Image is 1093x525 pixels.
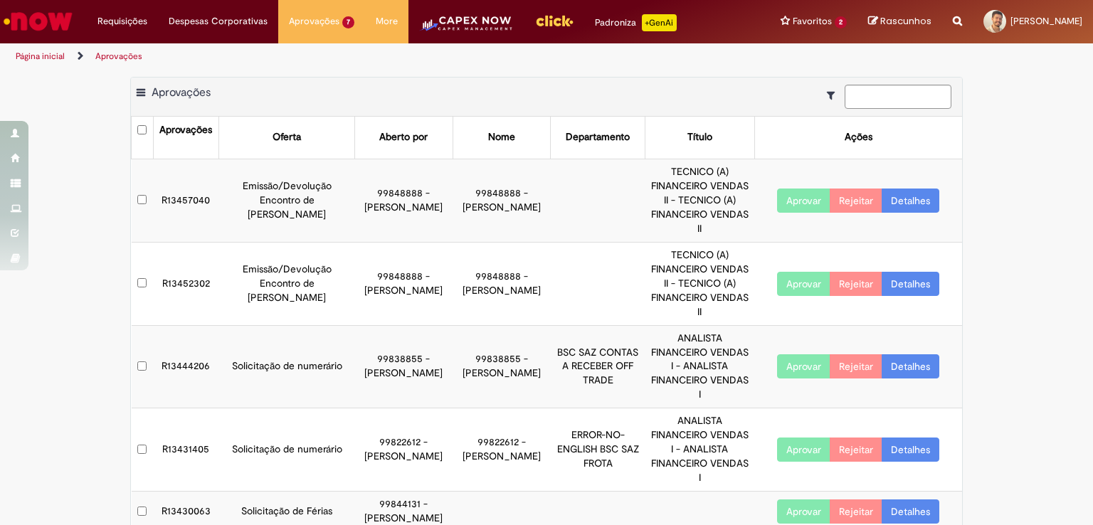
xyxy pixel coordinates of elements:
[273,130,301,144] div: Oferta
[169,14,268,28] span: Despesas Corporativas
[566,130,630,144] div: Departamento
[355,159,453,242] td: 99848888 - [PERSON_NAME]
[342,16,354,28] span: 7
[1010,15,1082,27] span: [PERSON_NAME]
[645,242,754,325] td: TECNICO (A) FINANCEIRO VENDAS II - TECNICO (A) FINANCEIRO VENDAS II
[218,325,354,408] td: Solicitação de numerário
[595,14,677,31] div: Padroniza
[11,43,718,70] ul: Trilhas de página
[453,242,550,325] td: 99848888 - [PERSON_NAME]
[97,14,147,28] span: Requisições
[880,14,931,28] span: Rascunhos
[551,408,645,492] td: ERROR-NO-ENGLISH BSC SAZ FROTA
[453,159,550,242] td: 99848888 - [PERSON_NAME]
[830,437,882,462] button: Rejeitar
[645,325,754,408] td: ANALISTA FINANCEIRO VENDAS I - ANALISTA FINANCEIRO VENDAS I
[830,189,882,213] button: Rejeitar
[379,130,428,144] div: Aberto por
[830,354,882,378] button: Rejeitar
[153,325,218,408] td: R13444206
[453,408,550,492] td: 99822612 - [PERSON_NAME]
[793,14,832,28] span: Favoritos
[355,242,453,325] td: 99848888 - [PERSON_NAME]
[289,14,339,28] span: Aprovações
[376,14,398,28] span: More
[645,408,754,492] td: ANALISTA FINANCEIRO VENDAS I - ANALISTA FINANCEIRO VENDAS I
[777,437,830,462] button: Aprovar
[882,189,939,213] a: Detalhes
[152,85,211,100] span: Aprovações
[153,117,218,159] th: Aprovações
[777,189,830,213] button: Aprovar
[845,130,872,144] div: Ações
[882,437,939,462] a: Detalhes
[645,159,754,242] td: TECNICO (A) FINANCEIRO VENDAS II - TECNICO (A) FINANCEIRO VENDAS II
[218,242,354,325] td: Emissão/Devolução Encontro de [PERSON_NAME]
[777,499,830,524] button: Aprovar
[419,14,514,43] img: CapexLogo5.png
[16,51,65,62] a: Página inicial
[1,7,75,36] img: ServiceNow
[687,130,712,144] div: Título
[642,14,677,31] p: +GenAi
[153,242,218,325] td: R13452302
[830,272,882,296] button: Rejeitar
[159,123,212,137] div: Aprovações
[218,408,354,492] td: Solicitação de numerário
[488,130,515,144] div: Nome
[453,325,550,408] td: 99838855 - [PERSON_NAME]
[882,499,939,524] a: Detalhes
[355,408,453,492] td: 99822612 - [PERSON_NAME]
[835,16,847,28] span: 2
[882,272,939,296] a: Detalhes
[777,272,830,296] button: Aprovar
[153,159,218,242] td: R13457040
[153,408,218,492] td: R13431405
[868,15,931,28] a: Rascunhos
[535,10,574,31] img: click_logo_yellow_360x200.png
[777,354,830,378] button: Aprovar
[218,159,354,242] td: Emissão/Devolução Encontro de [PERSON_NAME]
[882,354,939,378] a: Detalhes
[355,325,453,408] td: 99838855 - [PERSON_NAME]
[830,499,882,524] button: Rejeitar
[551,325,645,408] td: BSC SAZ CONTAS A RECEBER OFF TRADE
[827,90,842,100] i: Mostrar filtros para: Suas Solicitações
[95,51,142,62] a: Aprovações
